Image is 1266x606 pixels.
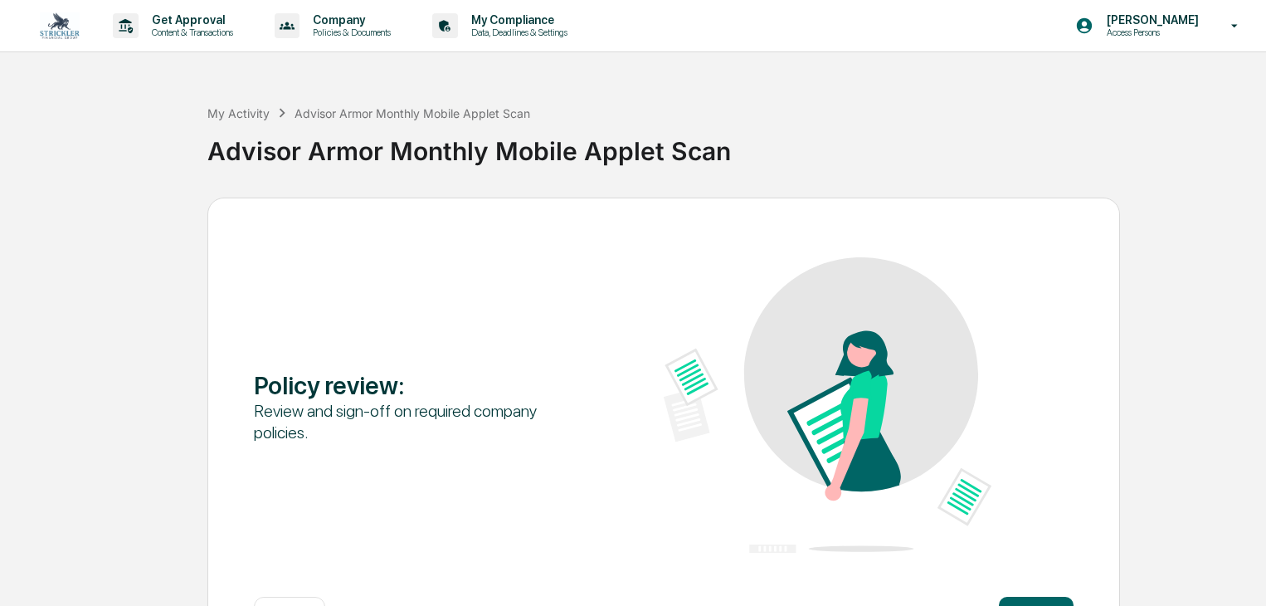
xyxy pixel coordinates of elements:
[207,123,1258,166] div: Advisor Armor Monthly Mobile Applet Scan
[40,12,80,39] img: logo
[1093,27,1207,38] p: Access Persons
[458,13,576,27] p: My Compliance
[664,257,991,553] img: Policy review
[254,370,582,400] div: Policy review :
[1093,13,1207,27] p: [PERSON_NAME]
[299,13,399,27] p: Company
[139,27,241,38] p: Content & Transactions
[254,400,582,443] div: Review and sign-off on required company policies.
[299,27,399,38] p: Policies & Documents
[139,13,241,27] p: Get Approval
[295,106,530,120] div: Advisor Armor Monthly Mobile Applet Scan
[207,106,270,120] div: My Activity
[458,27,576,38] p: Data, Deadlines & Settings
